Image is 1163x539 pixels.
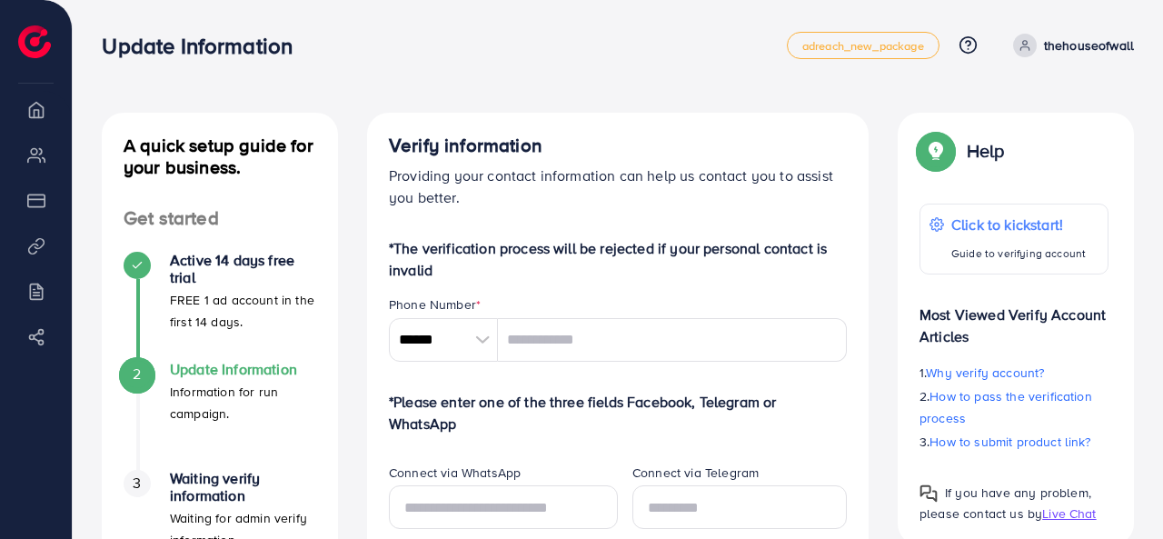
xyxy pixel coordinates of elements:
p: FREE 1 ad account in the first 14 days. [170,289,316,333]
img: logo [18,25,51,58]
h4: Update Information [170,361,316,378]
img: Popup guide [919,135,952,167]
h3: Update Information [102,33,307,59]
h4: Verify information [389,135,847,157]
h4: Active 14 days free trial [170,252,316,286]
p: Most Viewed Verify Account Articles [919,289,1108,347]
label: Phone Number [389,295,481,314]
li: Active 14 days free trial [102,252,338,361]
a: thehouseofwall [1006,34,1134,57]
p: 1. [919,362,1108,384]
span: How to pass the verification process [919,387,1092,427]
span: Live Chat [1042,504,1096,523]
a: adreach_new_package [787,32,939,59]
span: Why verify account? [926,364,1044,382]
p: *Please enter one of the three fields Facebook, Telegram or WhatsApp [389,391,847,434]
h4: Waiting verify information [170,470,316,504]
p: Providing your contact information can help us contact you to assist you better. [389,165,847,208]
h4: Get started [102,207,338,230]
li: Update Information [102,361,338,470]
img: Popup guide [919,484,938,503]
p: Information for run campaign. [170,381,316,424]
label: Connect via Telegram [632,464,759,482]
p: 3. [919,431,1108,453]
span: 2 [133,364,141,384]
label: Connect via WhatsApp [389,464,521,482]
p: Click to kickstart! [951,214,1086,235]
span: 3 [133,473,141,494]
p: Help [967,140,1005,162]
span: adreach_new_package [802,40,924,52]
h4: A quick setup guide for your business. [102,135,338,178]
p: *The verification process will be rejected if your personal contact is invalid [389,237,847,281]
span: If you have any problem, please contact us by [919,484,1091,523]
p: 2. [919,385,1108,429]
span: How to submit product link? [929,433,1090,451]
p: Guide to verifying account [951,243,1086,265]
p: thehouseofwall [1044,35,1134,56]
